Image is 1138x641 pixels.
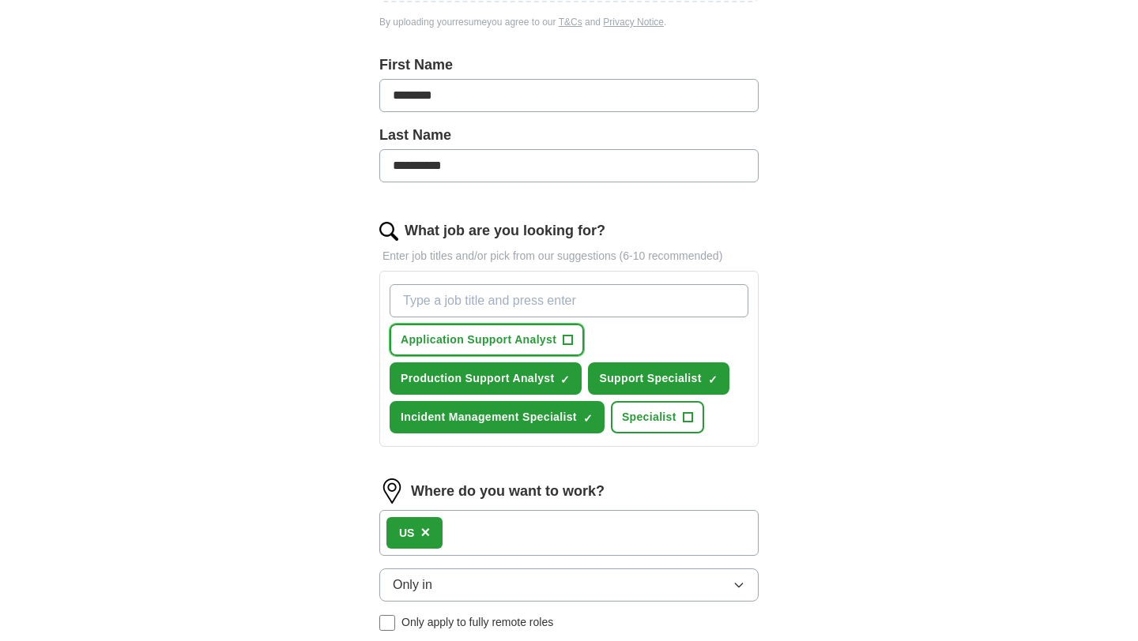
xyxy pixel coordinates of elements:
button: Specialist [611,401,704,433]
button: Production Support Analyst✓ [390,362,582,395]
a: T&Cs [559,17,582,28]
span: Only in [393,575,432,594]
span: Only apply to fully remote roles [401,614,553,631]
span: Support Specialist [599,370,701,387]
span: × [420,523,430,541]
span: ✓ [708,373,718,386]
div: By uploading your resume you agree to our and . [379,15,759,29]
span: Production Support Analyst [401,370,554,387]
span: Incident Management Specialist [401,409,577,425]
input: Type a job title and press enter [390,284,748,317]
div: US [399,525,414,542]
a: Privacy Notice [603,17,664,28]
span: Application Support Analyst [401,332,556,348]
img: search.png [379,222,398,241]
label: First Name [379,54,759,76]
input: Only apply to fully remote roles [379,615,395,631]
label: Last Name [379,125,759,146]
p: Enter job titles and/or pick from our suggestions (6-10 recommended) [379,248,759,264]
button: Only in [379,568,759,602]
label: Where do you want to work? [411,481,605,502]
img: location.png [379,478,405,504]
span: ✓ [583,412,593,425]
button: Incident Management Specialist✓ [390,401,605,433]
button: × [420,521,430,545]
button: Support Specialist✓ [588,362,729,395]
span: ✓ [560,373,570,386]
button: Application Support Analyst [390,324,584,356]
span: Specialist [622,409,676,425]
label: What job are you looking for? [405,220,605,242]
